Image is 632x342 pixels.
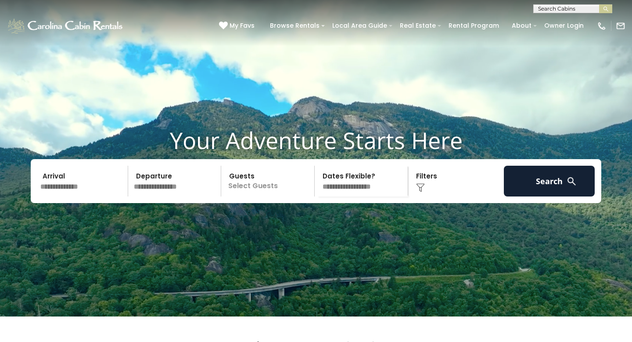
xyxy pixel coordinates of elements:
[7,17,125,35] img: White-1-1-2.png
[395,19,440,33] a: Real Estate
[416,183,425,192] img: filter--v1.png
[616,21,625,31] img: mail-regular-white.png
[224,166,314,196] p: Select Guests
[504,166,595,196] button: Search
[444,19,503,33] a: Rental Program
[540,19,588,33] a: Owner Login
[266,19,324,33] a: Browse Rentals
[507,19,536,33] a: About
[219,21,257,31] a: My Favs
[230,21,255,30] span: My Favs
[597,21,607,31] img: phone-regular-white.png
[566,176,577,187] img: search-regular-white.png
[328,19,391,33] a: Local Area Guide
[7,127,625,154] h1: Your Adventure Starts Here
